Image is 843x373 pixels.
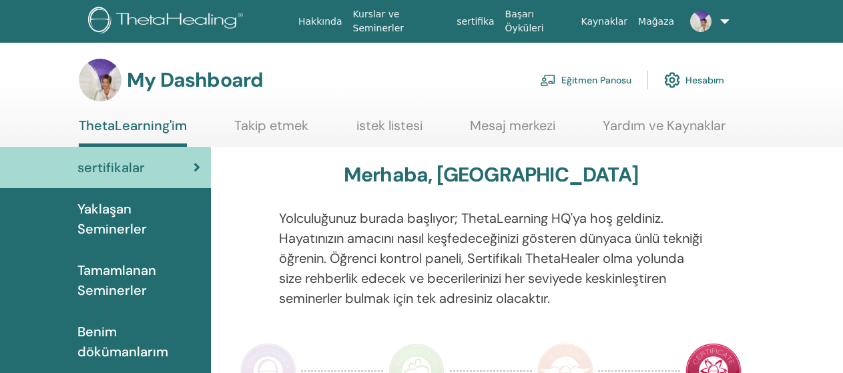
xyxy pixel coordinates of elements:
a: istek listesi [356,117,423,143]
a: Mesaj merkezi [470,117,555,143]
p: Yolculuğunuz burada başlıyor; ThetaLearning HQ'ya hoş geldiniz. Hayatınızın amacını nasıl keşfede... [279,208,702,308]
span: Yaklaşan Seminerler [77,199,200,239]
a: ThetaLearning'im [79,117,187,147]
a: Kaynaklar [575,9,633,34]
img: default.jpg [79,59,121,101]
a: Takip etmek [234,117,308,143]
span: sertifikalar [77,157,145,177]
img: chalkboard-teacher.svg [540,74,556,86]
a: Hesabım [664,65,724,95]
a: Başarı Öyküleri [500,2,576,41]
span: Benim dökümanlarım [77,322,200,362]
a: Yardım ve Kaynaklar [603,117,726,143]
a: Kurslar ve Seminerler [348,2,452,41]
h3: Merhaba, [GEOGRAPHIC_DATA] [344,163,638,187]
a: Mağaza [633,9,679,34]
h3: My Dashboard [127,68,263,92]
a: Hakkında [293,9,348,34]
span: Tamamlanan Seminerler [77,260,200,300]
img: cog.svg [664,69,680,91]
a: sertifika [451,9,499,34]
a: Eğitmen Panosu [540,65,631,95]
img: default.jpg [690,11,712,32]
img: logo.png [88,7,248,37]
